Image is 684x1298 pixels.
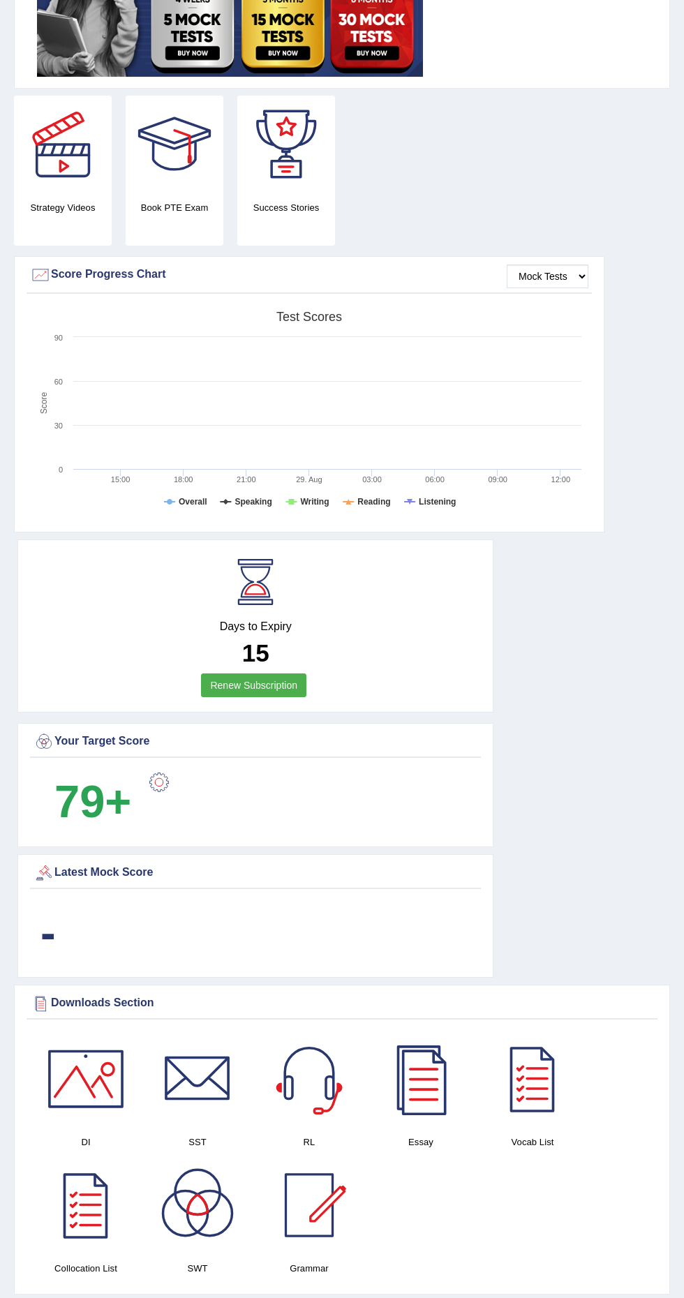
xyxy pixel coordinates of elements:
tspan: Reading [357,497,390,507]
text: 12:00 [551,475,571,484]
b: 79+ [54,776,131,827]
tspan: Test scores [276,310,342,324]
b: 15 [242,639,269,666]
div: Score Progress Chart [30,264,588,285]
h4: SWT [149,1261,246,1276]
text: 06:00 [425,475,445,484]
text: 60 [54,378,63,386]
text: 15:00 [111,475,131,484]
h4: Book PTE Exam [126,200,223,215]
h4: SST [149,1135,246,1149]
text: 90 [54,334,63,342]
div: Downloads Section [30,993,654,1014]
a: Renew Subscription [201,673,306,697]
tspan: Writing [300,497,329,507]
b: - [40,907,56,958]
h4: Strategy Videos [14,200,112,215]
div: Latest Mock Score [34,863,477,883]
h4: Grammar [260,1261,358,1276]
tspan: Overall [179,497,207,507]
tspan: Listening [419,497,456,507]
tspan: Score [39,392,49,415]
h4: Collocation List [37,1261,135,1276]
div: Your Target Score [34,731,477,752]
text: 30 [54,422,63,430]
h4: Essay [372,1135,470,1149]
text: 0 [59,465,63,474]
text: 18:00 [174,475,193,484]
tspan: 29. Aug [296,475,322,484]
text: 09:00 [488,475,507,484]
text: 21:00 [237,475,256,484]
tspan: Speaking [235,497,272,507]
h4: Vocab List [484,1135,581,1149]
h4: DI [37,1135,135,1149]
h4: Success Stories [237,200,335,215]
text: 03:00 [362,475,382,484]
h4: Days to Expiry [34,620,477,633]
h4: RL [260,1135,358,1149]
